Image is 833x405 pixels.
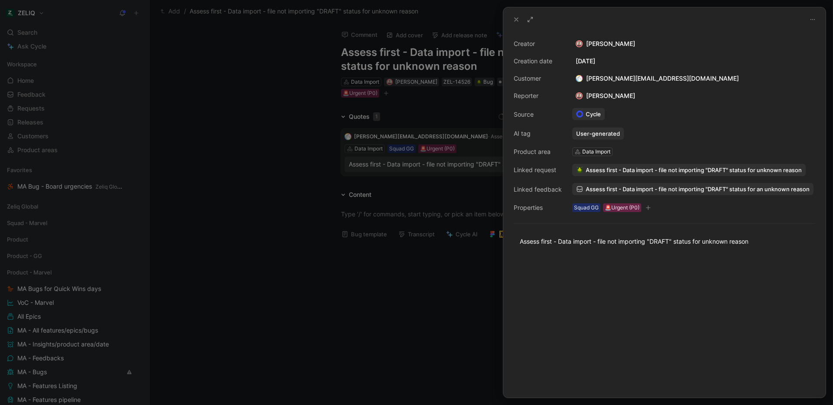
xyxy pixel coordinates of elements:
[586,185,810,193] span: Assess first - Data import - file not importing "DRAFT" status for an unknown reason
[572,73,742,84] div: [PERSON_NAME][EMAIL_ADDRESS][DOMAIN_NAME]
[514,91,562,101] div: Reporter
[576,130,620,137] div: User-generated
[514,56,562,66] div: Creation date
[574,203,599,212] div: Squad GG
[582,147,610,156] div: Data Import
[577,41,582,47] img: avatar
[514,202,562,213] div: Properties
[514,128,562,139] div: AI tag
[572,39,815,49] div: [PERSON_NAME]
[572,164,806,176] button: 🪲Assess first - Data import - file not importing "DRAFT" status for unknown reason
[586,166,802,174] span: Assess first - Data import - file not importing "DRAFT" status for unknown reason
[576,167,583,173] img: 🪲
[577,93,582,99] img: avatar
[605,203,640,212] div: 🚨Urgent (P0)
[520,237,809,246] div: Assess first - Data import - file not importing "DRAFT" status for unknown reason
[514,184,562,195] div: Linked feedback
[572,108,605,120] a: Cycle
[514,109,562,120] div: Source
[572,91,639,101] div: [PERSON_NAME]
[572,56,815,66] div: [DATE]
[572,183,813,195] a: Assess first - Data import - file not importing "DRAFT" status for an unknown reason
[514,39,562,49] div: Creator
[514,165,562,175] div: Linked request
[514,73,562,84] div: Customer
[576,75,583,82] img: logo
[514,147,562,157] div: Product area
